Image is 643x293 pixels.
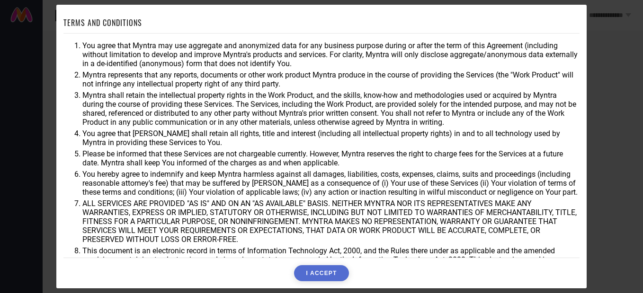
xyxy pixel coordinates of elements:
[82,129,580,147] li: You agree that [PERSON_NAME] shall retain all rights, title and interest (including all intellect...
[63,17,142,28] h1: TERMS AND CONDITIONS
[82,91,580,127] li: Myntra shall retain the intellectual property rights in the Work Product, and the skills, know-ho...
[82,170,580,197] li: You hereby agree to indemnify and keep Myntra harmless against all damages, liabilities, costs, e...
[82,70,580,88] li: Myntra represents that any reports, documents or other work product Myntra produce in the course ...
[82,246,580,273] li: This document is an electronic record in terms of Information Technology Act, 2000, and the Rules...
[82,41,580,68] li: You agree that Myntra may use aggregate and anonymized data for any business purpose during or af...
[82,199,580,244] li: ALL SERVICES ARE PROVIDED "AS IS" AND ON AN "AS AVAILABLE" BASIS. NEITHER MYNTRA NOR ITS REPRESEN...
[294,265,348,281] button: I ACCEPT
[82,149,580,167] li: Please be informed that these Services are not chargeable currently. However, Myntra reserves the...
